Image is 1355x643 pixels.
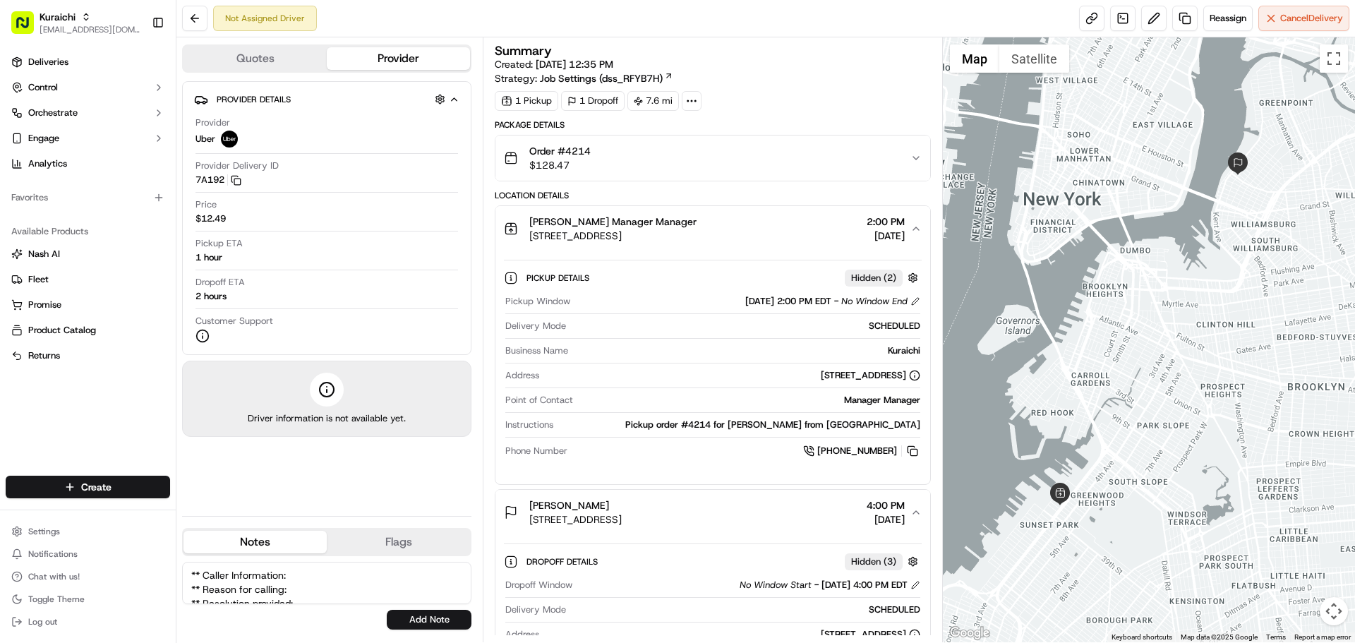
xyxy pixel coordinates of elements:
span: Pickup Details [526,272,592,284]
span: Dropoff Window [505,579,572,591]
span: Order #4214 [529,144,591,158]
button: Engage [6,127,170,150]
a: Product Catalog [11,324,164,337]
span: [PERSON_NAME] [529,498,609,512]
button: Hidden (2) [845,269,922,287]
button: Order #4214$128.47 [495,136,929,181]
button: 7A192 [195,174,241,186]
span: Pickup Window [505,295,570,308]
span: Address [505,369,539,382]
span: Phone Number [505,445,567,457]
span: Business Name [505,344,568,357]
span: Customer Support [195,315,273,327]
span: • [117,219,122,230]
button: Kuraichi [40,10,76,24]
img: Bea Lacdao [14,205,37,228]
button: Fleet [6,268,170,291]
img: uber-new-logo.jpeg [221,131,238,148]
span: Delivery Mode [505,603,566,616]
span: 4:00 PM [867,498,905,512]
span: Provider Delivery ID [195,160,279,172]
span: Pylon [140,312,171,323]
button: Settings [6,522,170,541]
span: Nash AI [28,248,60,260]
div: [PERSON_NAME] Manager Manager[STREET_ADDRESS]2:00 PM[DATE] [495,251,929,484]
div: We're available if you need us! [64,149,194,160]
p: Welcome 👋 [14,56,257,79]
a: [PHONE_NUMBER] [803,443,920,459]
button: Hidden (3) [845,553,922,570]
span: - [814,579,819,591]
img: 1753817452368-0c19585d-7be3-40d9-9a41-2dc781b3d1eb [30,135,55,160]
span: Price [195,198,217,211]
div: [STREET_ADDRESS] [821,628,920,641]
span: Pickup ETA [195,237,243,250]
a: Powered byPylon [100,311,171,323]
span: Hidden ( 3 ) [851,555,896,568]
button: Reassign [1203,6,1253,31]
button: Show satellite imagery [999,44,1069,73]
span: Toggle Theme [28,594,85,605]
span: Created: [495,57,613,71]
button: Toggle Theme [6,589,170,609]
span: 2:00 PM [867,215,905,229]
div: Package Details [495,119,930,131]
button: Nash AI [6,243,170,265]
button: Add Note [387,610,471,630]
span: Log out [28,616,57,627]
button: Returns [6,344,170,367]
button: Orchestrate [6,102,170,124]
button: [PERSON_NAME][STREET_ADDRESS]4:00 PM[DATE] [495,490,929,535]
span: [STREET_ADDRESS] [529,512,622,527]
span: Driver information is not available yet. [248,412,406,425]
span: [PERSON_NAME] [44,219,114,230]
span: Settings [28,526,60,537]
div: Kuraichi [574,344,920,357]
span: [DATE] [125,219,154,230]
a: 💻API Documentation [114,272,232,297]
button: Create [6,476,170,498]
span: Orchestrate [28,107,78,119]
button: Toggle fullscreen view [1320,44,1348,73]
button: Product Catalog [6,319,170,342]
span: Returns [28,349,60,362]
div: 2 hours [195,290,227,303]
span: Fleet [28,273,49,286]
span: [STREET_ADDRESS] [529,229,697,243]
a: Report a map error [1294,633,1351,641]
span: $12.49 [195,212,226,225]
a: Open this area in Google Maps (opens a new window) [946,624,993,642]
span: Engage [28,132,59,145]
button: Log out [6,612,170,632]
button: Provider [327,47,470,70]
img: 1736555255976-a54dd68f-1ca7-489b-9aae-adbdc363a1c4 [14,135,40,160]
span: Reassign [1210,12,1246,25]
span: $128.47 [529,158,591,172]
span: No Window Start [740,579,812,591]
a: Promise [11,299,164,311]
a: Nash AI [11,248,164,260]
span: Job Settings (dss_RFYB7H) [540,71,663,85]
div: 1 Pickup [495,91,558,111]
button: Notifications [6,544,170,564]
span: Instructions [505,419,553,431]
span: [PHONE_NUMBER] [817,445,897,457]
button: Flags [327,531,470,553]
span: Control [28,81,58,94]
div: Favorites [6,186,170,209]
div: Manager Manager [579,394,920,407]
a: Analytics [6,152,170,175]
div: Past conversations [14,184,95,195]
div: Start new chat [64,135,231,149]
div: 1 hour [195,251,222,264]
img: Nash [14,14,42,42]
div: SCHEDULED [572,603,920,616]
button: Keyboard shortcuts [1112,632,1172,642]
span: Point of Contact [505,394,573,407]
span: [DATE] [867,512,905,527]
button: [PERSON_NAME] Manager Manager[STREET_ADDRESS]2:00 PM[DATE] [495,206,929,251]
a: 📗Knowledge Base [8,272,114,297]
button: Show street map [950,44,999,73]
div: SCHEDULED [572,320,920,332]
